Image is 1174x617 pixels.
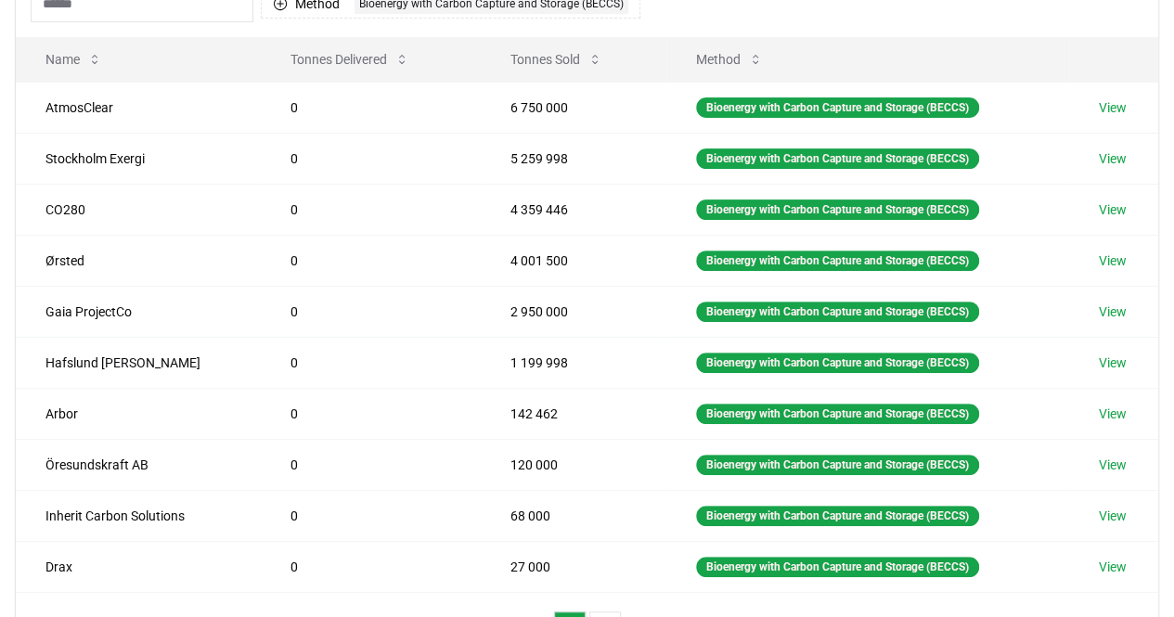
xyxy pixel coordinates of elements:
[276,41,424,78] button: Tonnes Delivered
[481,541,666,592] td: 27 000
[261,388,480,439] td: 0
[1099,251,1127,270] a: View
[696,97,979,118] div: Bioenergy with Carbon Capture and Storage (BECCS)
[1099,98,1127,117] a: View
[481,235,666,286] td: 4 001 500
[696,353,979,373] div: Bioenergy with Carbon Capture and Storage (BECCS)
[481,133,666,184] td: 5 259 998
[261,235,480,286] td: 0
[481,490,666,541] td: 68 000
[16,133,261,184] td: Stockholm Exergi
[1099,353,1127,372] a: View
[16,82,261,133] td: AtmosClear
[16,235,261,286] td: Ørsted
[481,337,666,388] td: 1 199 998
[696,455,979,475] div: Bioenergy with Carbon Capture and Storage (BECCS)
[481,82,666,133] td: 6 750 000
[16,286,261,337] td: Gaia ProjectCo
[31,41,117,78] button: Name
[681,41,778,78] button: Method
[1099,149,1127,168] a: View
[261,439,480,490] td: 0
[696,148,979,169] div: Bioenergy with Carbon Capture and Storage (BECCS)
[496,41,617,78] button: Tonnes Sold
[261,82,480,133] td: 0
[696,506,979,526] div: Bioenergy with Carbon Capture and Storage (BECCS)
[16,337,261,388] td: Hafslund [PERSON_NAME]
[261,337,480,388] td: 0
[696,199,979,220] div: Bioenergy with Carbon Capture and Storage (BECCS)
[261,490,480,541] td: 0
[1099,200,1127,219] a: View
[261,541,480,592] td: 0
[1099,405,1127,423] a: View
[261,286,480,337] td: 0
[696,302,979,322] div: Bioenergy with Carbon Capture and Storage (BECCS)
[16,388,261,439] td: Arbor
[16,490,261,541] td: Inherit Carbon Solutions
[261,133,480,184] td: 0
[16,439,261,490] td: Öresundskraft AB
[481,286,666,337] td: 2 950 000
[16,541,261,592] td: Drax
[1099,558,1127,576] a: View
[1099,456,1127,474] a: View
[481,388,666,439] td: 142 462
[16,184,261,235] td: CO280
[481,439,666,490] td: 120 000
[261,184,480,235] td: 0
[696,404,979,424] div: Bioenergy with Carbon Capture and Storage (BECCS)
[696,557,979,577] div: Bioenergy with Carbon Capture and Storage (BECCS)
[696,251,979,271] div: Bioenergy with Carbon Capture and Storage (BECCS)
[1099,507,1127,525] a: View
[1099,302,1127,321] a: View
[481,184,666,235] td: 4 359 446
